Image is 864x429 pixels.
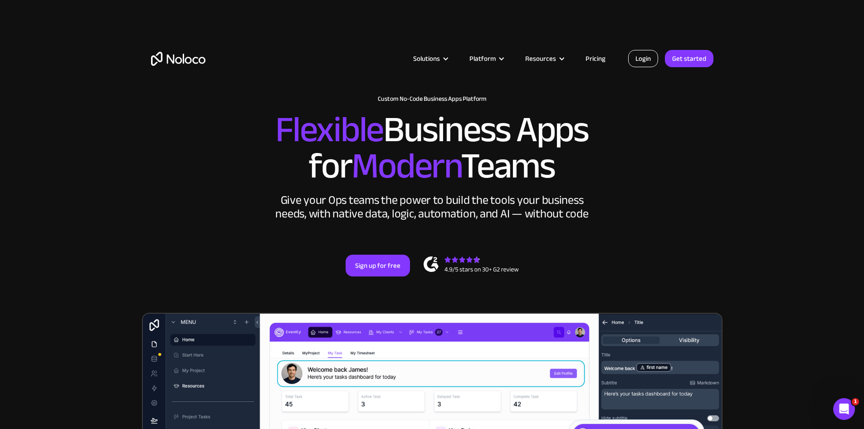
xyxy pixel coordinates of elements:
a: home [151,52,205,66]
div: Solutions [413,53,440,64]
div: Give your Ops teams the power to build the tools your business needs, with native data, logic, au... [273,193,591,221]
a: Pricing [574,53,617,64]
iframe: Intercom live chat [833,398,855,420]
div: Platform [469,53,496,64]
a: Get started [665,50,713,67]
div: Resources [525,53,556,64]
span: Modern [351,132,461,200]
span: Flexible [275,96,383,163]
div: Resources [514,53,574,64]
span: 1 [852,398,859,405]
div: Solutions [402,53,458,64]
a: Sign up for free [346,255,410,276]
div: Platform [458,53,514,64]
a: Login [628,50,658,67]
h2: Business Apps for Teams [151,112,713,184]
